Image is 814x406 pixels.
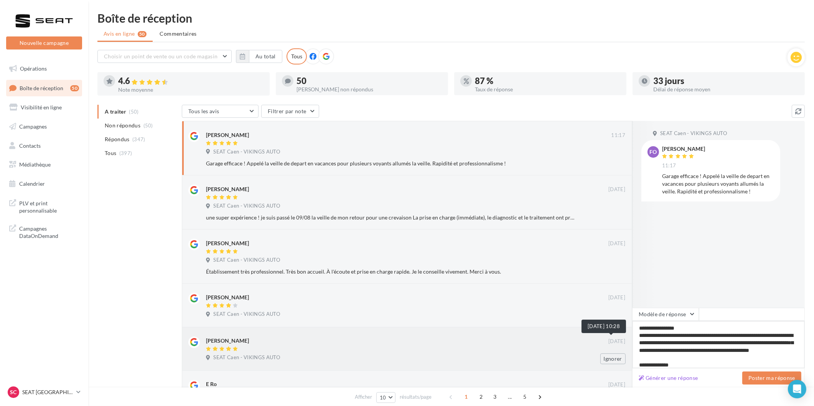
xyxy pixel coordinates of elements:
[118,87,264,92] div: Note moyenne
[19,161,51,168] span: Médiathèque
[475,391,487,403] span: 2
[105,149,116,157] span: Tous
[6,36,82,50] button: Nouvelle campagne
[608,294,625,301] span: [DATE]
[650,148,657,156] span: Fo
[297,77,442,85] div: 50
[653,77,799,85] div: 33 jours
[608,338,625,345] span: [DATE]
[160,30,197,38] span: Commentaires
[600,212,625,223] button: Ignorer
[249,50,282,63] button: Au total
[460,391,472,403] span: 1
[5,138,84,154] a: Contacts
[118,77,264,86] div: 4.6
[475,77,620,85] div: 87 %
[5,220,84,243] a: Campagnes DataOnDemand
[608,381,625,388] span: [DATE]
[504,391,516,403] span: ...
[5,99,84,116] a: Visibilité en ligne
[297,87,442,92] div: [PERSON_NAME] non répondus
[660,130,727,137] span: SEAT Caen - VIKINGS AUTO
[636,373,701,383] button: Générer une réponse
[600,266,625,277] button: Ignorer
[376,392,396,403] button: 10
[21,104,62,111] span: Visibilité en ligne
[119,150,132,156] span: (397)
[206,185,249,193] div: [PERSON_NAME]
[653,87,799,92] div: Délai de réponse moyen
[5,176,84,192] a: Calendrier
[380,394,386,401] span: 10
[97,12,805,24] div: Boîte de réception
[19,123,47,130] span: Campagnes
[132,136,145,142] span: (347)
[5,119,84,135] a: Campagnes
[10,388,17,396] span: SC
[206,214,575,221] div: une super expérience ! je suis passé le 09/08 la veille de mon retour pour une crevaison La prise...
[206,160,575,167] div: Garage efficace ! Appelé la veille de depart en vacances pour plusieurs voyants allumés la veille...
[206,294,249,301] div: [PERSON_NAME]
[236,50,282,63] button: Au total
[19,223,79,240] span: Campagnes DataOnDemand
[213,311,280,318] span: SEAT Caen - VIKINGS AUTO
[662,146,705,152] div: [PERSON_NAME]
[206,380,217,388] div: E Ro
[475,87,620,92] div: Taux de réponse
[105,122,140,129] span: Non répondus
[19,180,45,187] span: Calendrier
[519,391,531,403] span: 5
[20,65,47,72] span: Opérations
[213,203,280,210] span: SEAT Caen - VIKINGS AUTO
[104,53,218,59] span: Choisir un point de vente ou un code magasin
[143,122,153,129] span: (50)
[5,80,84,96] a: Boîte de réception50
[662,172,774,195] div: Garage efficace ! Appelé la veille de depart en vacances pour plusieurs voyants allumés la veille...
[600,158,625,169] button: Ignorer
[600,353,626,364] button: Ignorer
[6,385,82,399] a: SC SEAT [GEOGRAPHIC_DATA]
[662,162,676,169] span: 11:17
[287,48,307,64] div: Tous
[22,388,73,396] p: SEAT [GEOGRAPHIC_DATA]
[742,371,801,385] button: Poster ma réponse
[206,239,249,247] div: [PERSON_NAME]
[788,380,806,398] div: Open Intercom Messenger
[355,393,372,401] span: Afficher
[608,240,625,247] span: [DATE]
[632,308,699,321] button: Modèle de réponse
[19,142,41,149] span: Contacts
[400,393,432,401] span: résultats/page
[582,320,626,333] div: [DATE] 10:28
[611,132,625,139] span: 11:17
[261,105,319,118] button: Filtrer par note
[5,157,84,173] a: Médiathèque
[206,131,249,139] div: [PERSON_NAME]
[5,195,84,218] a: PLV et print personnalisable
[600,310,626,321] button: Ignorer
[213,257,280,264] span: SEAT Caen - VIKINGS AUTO
[188,108,219,114] span: Tous les avis
[20,84,63,91] span: Boîte de réception
[213,149,280,155] span: SEAT Caen - VIKINGS AUTO
[5,61,84,77] a: Opérations
[70,85,79,91] div: 50
[489,391,501,403] span: 3
[182,105,259,118] button: Tous les avis
[97,50,232,63] button: Choisir un point de vente ou un code magasin
[206,268,575,276] div: Établissement très professionnel. Très bon accueil. À l'écoute et prise en charge rapide. Je le c...
[105,135,130,143] span: Répondus
[608,186,625,193] span: [DATE]
[19,198,79,215] span: PLV et print personnalisable
[213,354,280,361] span: SEAT Caen - VIKINGS AUTO
[206,337,249,345] div: [PERSON_NAME]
